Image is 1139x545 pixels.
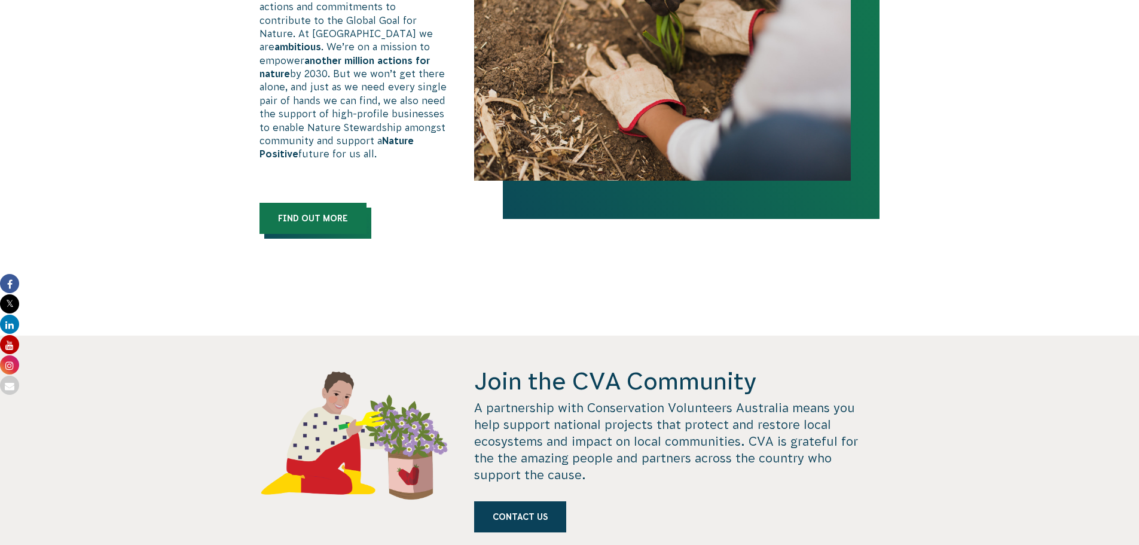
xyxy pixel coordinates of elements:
[474,366,880,397] h2: Join the CVA Community
[474,501,566,532] a: Contact us
[259,55,430,79] strong: another million actions for nature
[474,400,880,483] p: A partnership with Conservation Volunteers Australia means you help support national projects tha...
[274,41,321,52] strong: ambitious
[259,203,367,234] a: Find out more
